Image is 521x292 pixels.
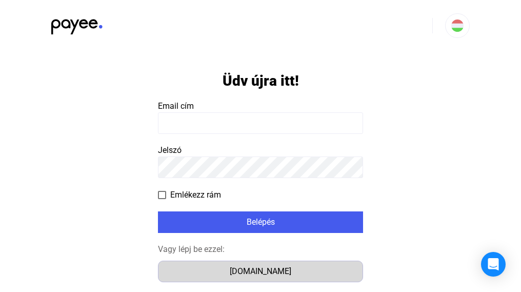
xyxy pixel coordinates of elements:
h1: Üdv újra itt! [223,72,299,90]
div: Open Intercom Messenger [481,252,506,277]
button: [DOMAIN_NAME] [158,261,363,282]
img: black-payee-blue-dot.svg [51,13,103,34]
span: Email cím [158,101,194,111]
div: [DOMAIN_NAME] [162,265,359,278]
span: Jelszó [158,145,182,155]
div: Vagy lépj be ezzel: [158,243,363,256]
button: HU [445,13,470,38]
img: HU [451,20,464,32]
div: Belépés [161,216,360,228]
a: [DOMAIN_NAME] [158,266,363,276]
button: Belépés [158,211,363,233]
span: Emlékezz rám [170,189,221,201]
